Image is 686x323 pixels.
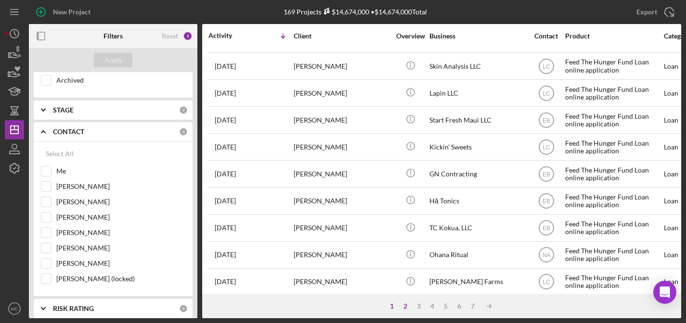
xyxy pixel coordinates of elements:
button: Select All [41,144,78,163]
button: New Project [29,2,100,22]
div: Select All [46,144,74,163]
div: [PERSON_NAME] [294,53,390,79]
b: RISK RATING [53,305,94,312]
div: 0 [179,127,188,136]
label: [PERSON_NAME] [56,243,185,253]
label: [PERSON_NAME] (locked) [56,274,185,284]
div: Feed The Hunger Fund Loan online application [565,242,661,268]
time: 2025-07-11 20:07 [215,62,236,70]
div: 169 Projects • $14,674,000 Total [284,8,427,16]
div: New Project [53,2,91,22]
div: Ohana Ritual [429,242,526,268]
div: 0 [179,106,188,114]
div: Start Fresh Maui LLC [429,107,526,133]
div: GN Contracting [429,161,526,186]
time: 2025-06-12 21:51 [215,251,236,259]
b: Filters [104,32,123,40]
button: Apply [94,53,132,67]
div: Apply [104,53,122,67]
text: EB [542,225,550,232]
text: LC [543,144,550,150]
div: [PERSON_NAME] [294,134,390,160]
text: LC [543,63,550,70]
div: Lapin LLC [429,80,526,106]
div: Feed The Hunger Fund Loan online application [565,80,661,106]
div: 0 [179,304,188,313]
div: [PERSON_NAME] [294,161,390,186]
time: 2025-06-05 00:20 [215,278,236,286]
text: EB [542,117,550,124]
div: Feed The Hunger Fund Loan online application [565,53,661,79]
text: LC [543,279,550,286]
label: [PERSON_NAME] [56,182,185,191]
label: Me [56,166,185,176]
div: Client [294,32,390,40]
div: [PERSON_NAME] [294,80,390,106]
div: 1 [385,302,399,310]
b: STAGE [53,106,74,114]
text: NA [542,252,550,259]
div: Feed The Hunger Fund Loan online application [565,215,661,241]
button: Export [627,2,681,22]
time: 2025-07-01 20:16 [215,143,236,151]
div: [PERSON_NAME] [294,107,390,133]
div: [PERSON_NAME] Farms [429,269,526,295]
label: [PERSON_NAME] [56,212,185,222]
time: 2025-06-24 00:56 [215,170,236,178]
div: Overview [392,32,428,40]
label: [PERSON_NAME] [56,259,185,268]
time: 2025-06-21 04:17 [215,197,236,205]
div: 5 [439,302,453,310]
div: 4 [426,302,439,310]
div: Product [565,32,661,40]
div: Skin Analysis LLC [429,53,526,79]
div: Feed The Hunger Fund Loan online application [565,107,661,133]
label: Archived [56,75,185,85]
div: 3 [412,302,426,310]
div: 7 [466,302,479,310]
label: [PERSON_NAME] [56,228,185,237]
div: Hā Tonics [429,188,526,213]
div: Feed The Hunger Fund Loan online application [565,134,661,160]
div: Feed The Hunger Fund Loan online application [565,269,661,295]
text: MC [11,306,18,311]
div: TC Kokua, LLC [429,215,526,241]
div: $14,674,000 [322,8,369,16]
div: Business [429,32,526,40]
div: Contact [528,32,564,40]
time: 2025-07-03 00:50 [215,116,236,124]
text: EB [542,171,550,178]
div: Kickin’ Sweets [429,134,526,160]
div: Export [636,2,657,22]
div: Open Intercom Messenger [653,281,676,304]
label: [PERSON_NAME] [56,197,185,207]
div: Feed The Hunger Fund Loan online application [565,161,661,186]
div: Reset [162,32,178,40]
div: [PERSON_NAME] [294,242,390,268]
time: 2025-07-04 11:01 [215,89,236,97]
div: [PERSON_NAME] [294,215,390,241]
div: 6 [453,302,466,310]
div: Activity [208,32,251,39]
div: 2 [399,302,412,310]
div: Feed The Hunger Fund Loan online application [565,188,661,213]
div: 1 [183,31,193,41]
button: MC [5,299,24,318]
b: CONTACT [53,128,84,136]
div: [PERSON_NAME] [294,269,390,295]
time: 2025-06-16 20:57 [215,224,236,232]
text: EB [542,198,550,205]
text: LC [543,90,550,97]
div: [PERSON_NAME] [294,188,390,213]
